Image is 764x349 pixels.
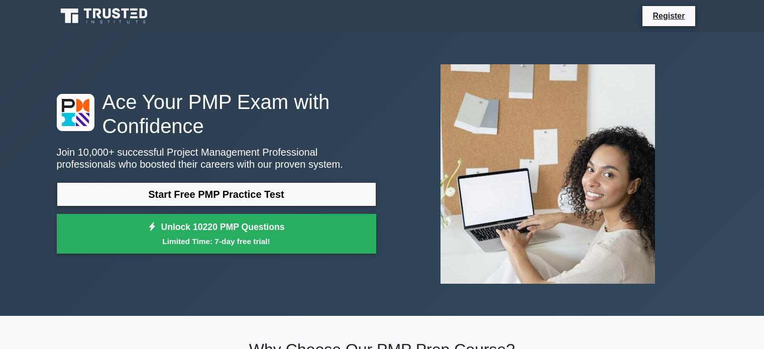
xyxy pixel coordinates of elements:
[57,214,376,254] a: Unlock 10220 PMP QuestionsLimited Time: 7-day free trial!
[646,10,691,22] a: Register
[57,90,376,138] h1: Ace Your PMP Exam with Confidence
[69,236,364,247] small: Limited Time: 7-day free trial!
[57,182,376,206] a: Start Free PMP Practice Test
[57,146,376,170] p: Join 10,000+ successful Project Management Professional professionals who boosted their careers w...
